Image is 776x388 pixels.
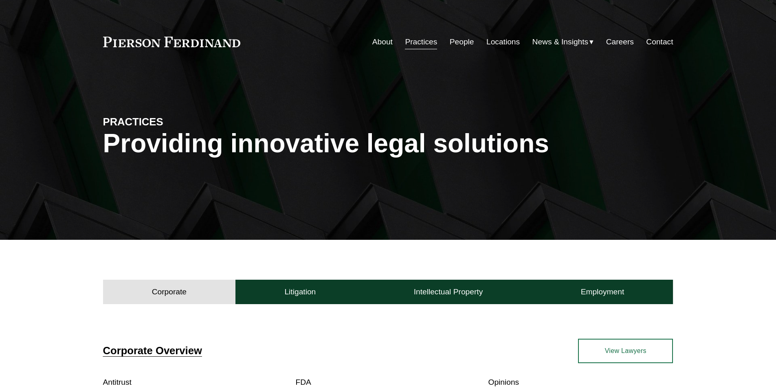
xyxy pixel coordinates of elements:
a: folder dropdown [532,34,594,50]
a: View Lawyers [578,339,673,363]
span: News & Insights [532,35,589,49]
h4: Intellectual Property [414,287,483,297]
a: Antitrust [103,378,132,386]
a: Careers [606,34,634,50]
h4: Litigation [284,287,316,297]
a: Corporate Overview [103,345,202,356]
h4: PRACTICES [103,115,246,128]
a: About [372,34,393,50]
a: Practices [405,34,437,50]
a: Contact [646,34,673,50]
h1: Providing innovative legal solutions [103,129,673,158]
a: FDA [296,378,311,386]
a: Opinions [488,378,519,386]
h4: Employment [581,287,624,297]
a: Locations [486,34,520,50]
h4: Corporate [152,287,187,297]
a: People [450,34,474,50]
